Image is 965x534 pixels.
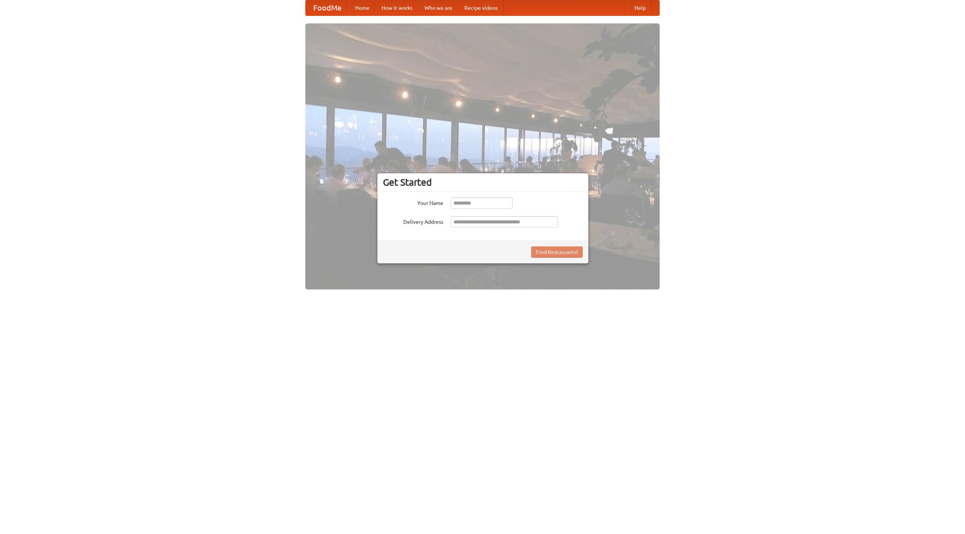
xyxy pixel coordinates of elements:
label: Delivery Address [383,216,443,226]
a: How it works [375,0,418,15]
a: Recipe videos [458,0,504,15]
a: Help [628,0,652,15]
h3: Get Started [383,177,583,188]
a: Who we are [418,0,458,15]
label: Your Name [383,197,443,207]
a: Home [349,0,375,15]
a: FoodMe [306,0,349,15]
button: Find Restaurants! [531,246,583,258]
